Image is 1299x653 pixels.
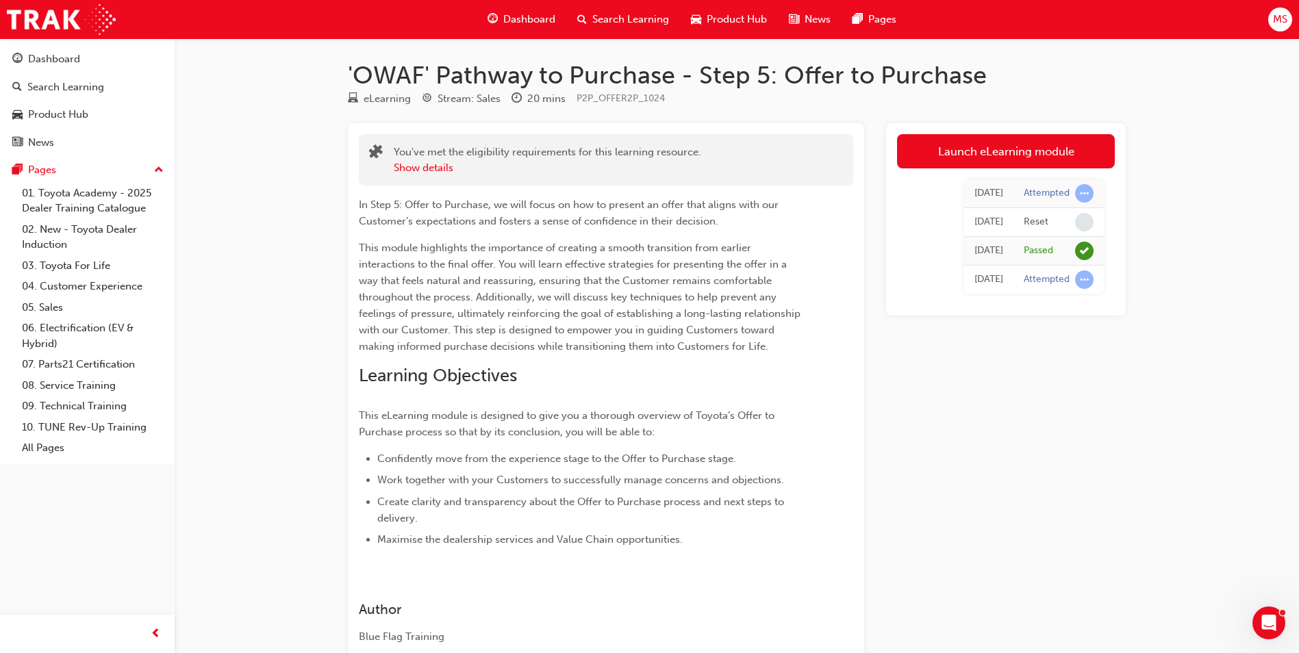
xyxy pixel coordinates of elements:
[359,602,804,617] h3: Author
[369,146,383,162] span: puzzle-icon
[359,409,777,438] span: This eLearning module is designed to give you a thorough overview of Toyota’s Offer to Purchase p...
[974,185,1003,201] div: Thu Sep 18 2025 15:00:54 GMT+1000 (Australian Eastern Standard Time)
[16,255,169,277] a: 03. Toyota For Life
[527,91,566,107] div: 20 mins
[477,5,566,34] a: guage-iconDashboard
[1075,242,1094,260] span: learningRecordVerb_PASS-icon
[16,219,169,255] a: 02. New - Toyota Dealer Induction
[974,214,1003,230] div: Thu Sep 18 2025 15:00:53 GMT+1000 (Australian Eastern Standard Time)
[377,452,736,465] span: Confidently move from the experience stage to the Offer to Purchase stage.
[16,354,169,375] a: 07. Parts21 Certification
[566,5,680,34] a: search-iconSearch Learning
[1075,213,1094,231] span: learningRecordVerb_NONE-icon
[151,626,161,643] span: prev-icon
[5,102,169,127] a: Product Hub
[1024,216,1048,229] div: Reset
[778,5,842,34] a: news-iconNews
[16,437,169,459] a: All Pages
[592,12,669,27] span: Search Learning
[28,135,54,151] div: News
[842,5,907,34] a: pages-iconPages
[422,90,501,107] div: Stream
[5,157,169,183] button: Pages
[5,130,169,155] a: News
[16,276,169,297] a: 04. Customer Experience
[12,53,23,66] span: guage-icon
[16,375,169,396] a: 08. Service Training
[7,4,116,35] img: Trak
[691,11,701,28] span: car-icon
[12,109,23,121] span: car-icon
[577,11,587,28] span: search-icon
[5,75,169,100] a: Search Learning
[16,318,169,354] a: 06. Electrification (EV & Hybrid)
[1273,12,1287,27] span: MS
[28,162,56,178] div: Pages
[707,12,767,27] span: Product Hub
[577,92,665,104] span: Learning resource code
[394,144,701,175] div: You've met the eligibility requirements for this learning resource.
[897,134,1115,168] a: Launch eLearning module
[12,81,22,94] span: search-icon
[974,243,1003,259] div: Thu Sep 18 2025 15:00:08 GMT+1000 (Australian Eastern Standard Time)
[512,90,566,107] div: Duration
[16,297,169,318] a: 05. Sales
[868,12,896,27] span: Pages
[16,417,169,438] a: 10. TUNE Rev-Up Training
[12,164,23,177] span: pages-icon
[1252,606,1285,639] iframe: Intercom live chat
[1268,8,1292,31] button: MS
[1024,244,1053,257] div: Passed
[377,474,784,486] span: Work together with your Customers to successfully manage concerns and objections.
[364,91,411,107] div: eLearning
[5,44,169,157] button: DashboardSearch LearningProduct HubNews
[1075,270,1094,289] span: learningRecordVerb_ATTEMPT-icon
[12,137,23,149] span: news-icon
[28,51,80,67] div: Dashboard
[394,160,453,176] button: Show details
[27,79,104,95] div: Search Learning
[16,396,169,417] a: 09. Technical Training
[1024,273,1070,286] div: Attempted
[359,242,803,353] span: This module highlights the importance of creating a smooth transition from earlier interactions t...
[377,533,683,546] span: Maximise the dealership services and Value Chain opportunities.
[422,93,432,105] span: target-icon
[503,12,555,27] span: Dashboard
[359,629,804,645] div: Blue Flag Training
[974,272,1003,287] div: Thu Sep 18 2025 14:12:46 GMT+1000 (Australian Eastern Standard Time)
[348,90,411,107] div: Type
[512,93,522,105] span: clock-icon
[488,11,498,28] span: guage-icon
[438,91,501,107] div: Stream: Sales
[359,199,781,227] span: In Step 5: Offer to Purchase, we will focus on how to present an offer that aligns with our Custo...
[154,162,164,179] span: up-icon
[28,107,88,123] div: Product Hub
[853,11,863,28] span: pages-icon
[348,60,1126,90] h1: 'OWAF' Pathway to Purchase - Step 5: Offer to Purchase
[377,496,787,524] span: Create clarity and transparency about the Offer to Purchase process and next steps to delivery.
[348,93,358,105] span: learningResourceType_ELEARNING-icon
[16,183,169,219] a: 01. Toyota Academy - 2025 Dealer Training Catalogue
[359,365,517,386] span: Learning Objectives
[680,5,778,34] a: car-iconProduct Hub
[1075,184,1094,203] span: learningRecordVerb_ATTEMPT-icon
[805,12,831,27] span: News
[5,47,169,72] a: Dashboard
[789,11,799,28] span: news-icon
[1024,187,1070,200] div: Attempted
